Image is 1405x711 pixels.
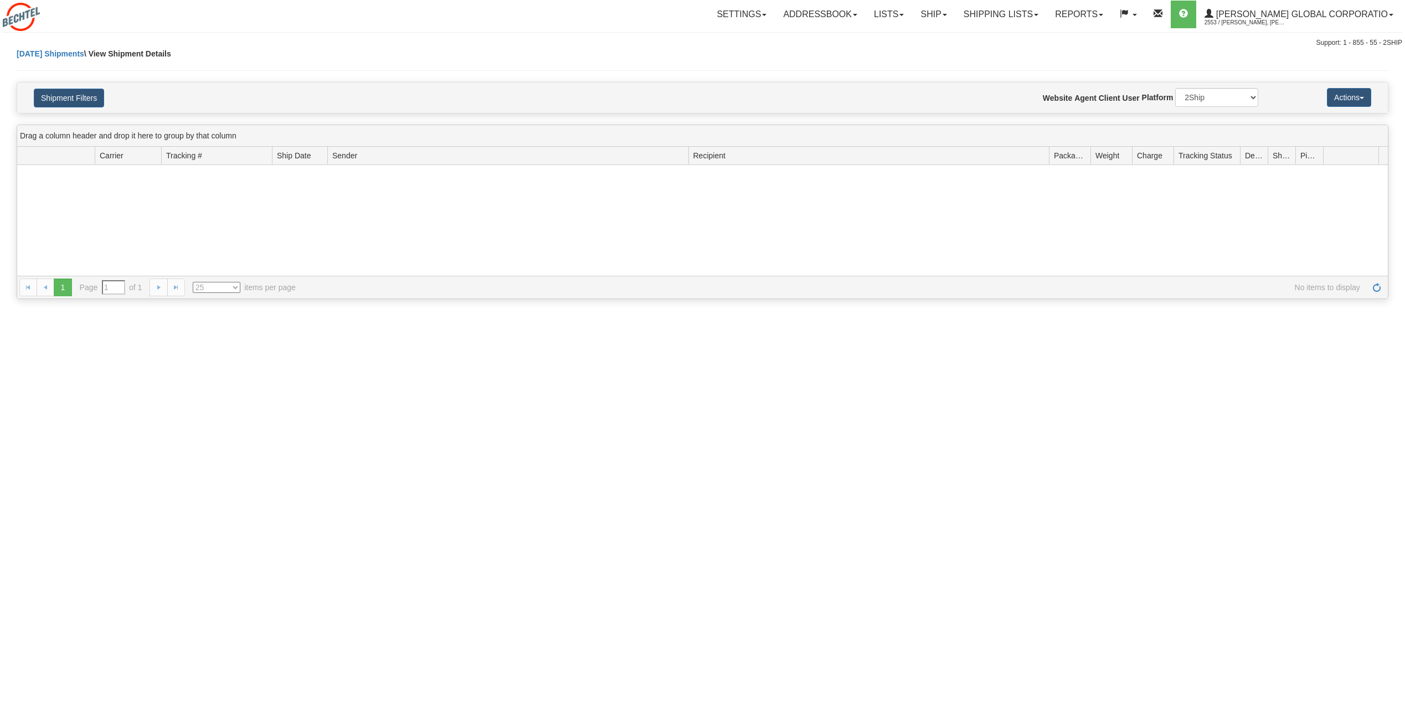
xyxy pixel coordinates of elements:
span: Shipment Issues [1273,150,1291,161]
span: Recipient [693,150,725,161]
span: Pickup Status [1300,150,1319,161]
span: No items to display [311,282,1360,293]
span: Charge [1137,150,1162,161]
label: Agent [1074,92,1097,104]
span: items per page [193,282,296,293]
img: logo2553.jpg [3,3,40,31]
span: Tracking # [166,150,202,161]
a: Settings [708,1,775,28]
button: Shipment Filters [34,89,104,107]
span: 1 [54,279,71,296]
a: [DATE] Shipments [17,49,84,58]
span: Delivery Status [1245,150,1263,161]
span: Tracking Status [1178,150,1232,161]
label: User [1123,92,1140,104]
span: Ship Date [277,150,311,161]
label: Platform [1142,92,1174,103]
a: Shipping lists [955,1,1047,28]
span: Weight [1095,150,1119,161]
span: 2553 / [PERSON_NAME], [PERSON_NAME] [1205,17,1288,28]
a: Addressbook [775,1,866,28]
a: Ship [912,1,955,28]
span: Packages [1054,150,1086,161]
span: [PERSON_NAME] Global Corporatio [1213,9,1388,19]
a: Reports [1047,1,1111,28]
span: Page of 1 [80,280,142,295]
button: Actions [1327,88,1371,107]
label: Client [1099,92,1120,104]
div: grid grouping header [17,125,1388,147]
div: Support: 1 - 855 - 55 - 2SHIP [3,38,1402,48]
a: [PERSON_NAME] Global Corporatio 2553 / [PERSON_NAME], [PERSON_NAME] [1196,1,1402,28]
a: Lists [866,1,912,28]
label: Website [1043,92,1072,104]
a: Refresh [1368,279,1386,296]
span: \ View Shipment Details [84,49,171,58]
span: Sender [332,150,357,161]
span: Carrier [100,150,123,161]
